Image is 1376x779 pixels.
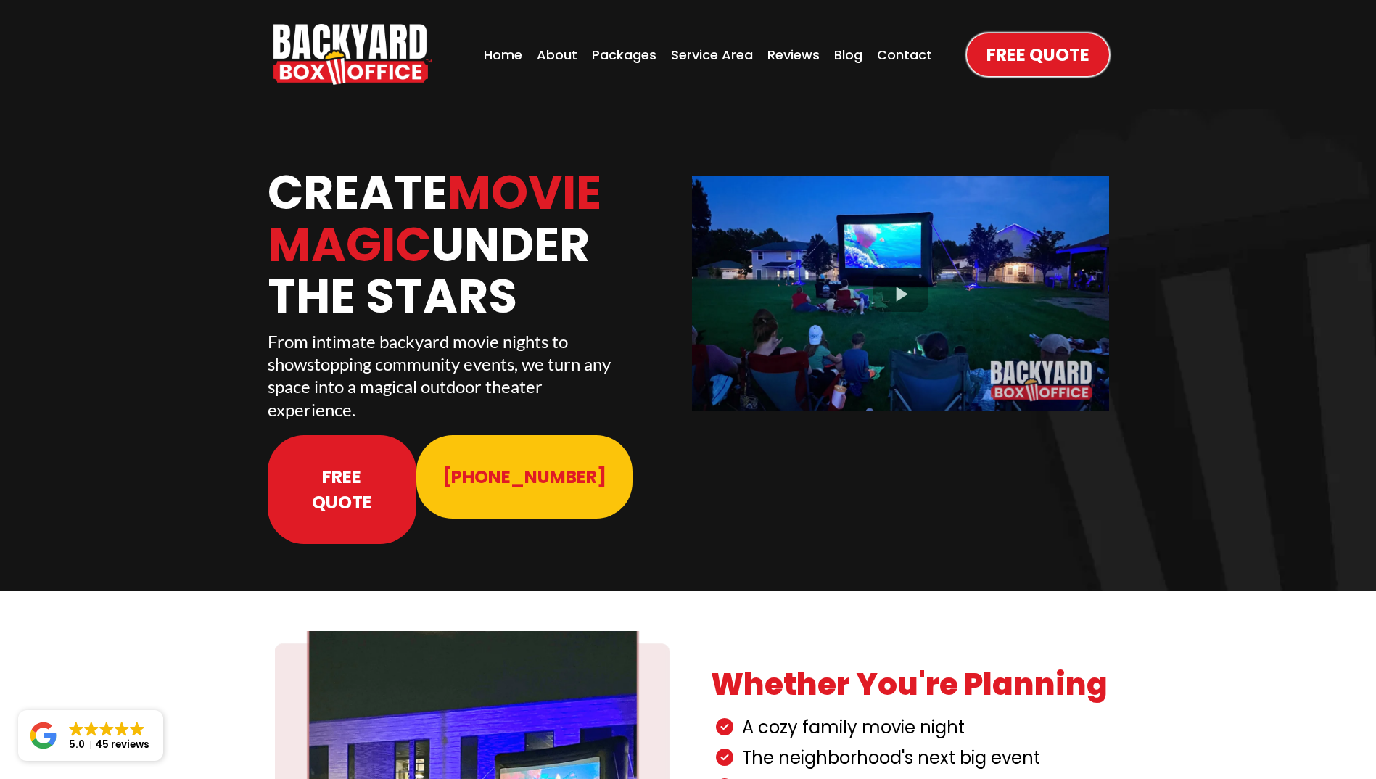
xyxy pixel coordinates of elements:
[273,24,432,85] img: Backyard Box Office
[18,710,163,761] a: Close GoogleGoogleGoogleGoogleGoogle 5.045 reviews
[667,41,757,69] a: Service Area
[273,24,432,85] a: https://www.backyardboxoffice.com
[268,435,417,544] a: Free Quote
[742,743,1095,773] p: The neighborhood's next big event
[763,41,824,69] a: Reviews
[742,713,1095,743] p: A cozy family movie night
[442,464,606,490] span: [PHONE_NUMBER]
[268,330,656,398] p: From intimate backyard movie nights to showstopping community events, we turn any space into a ma...
[830,41,867,69] a: Blog
[532,41,582,69] a: About
[268,160,601,278] span: Movie Magic
[416,435,633,519] a: 913-214-1202
[986,42,1089,67] span: Free Quote
[711,668,1109,701] h1: Whether you're planning
[873,41,936,69] a: Contact
[479,41,527,69] a: Home
[967,33,1109,76] a: Free Quote
[294,464,391,515] span: Free Quote
[588,41,661,69] a: Packages
[268,398,656,421] p: experience.
[268,167,685,323] h1: Create Under The Stars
